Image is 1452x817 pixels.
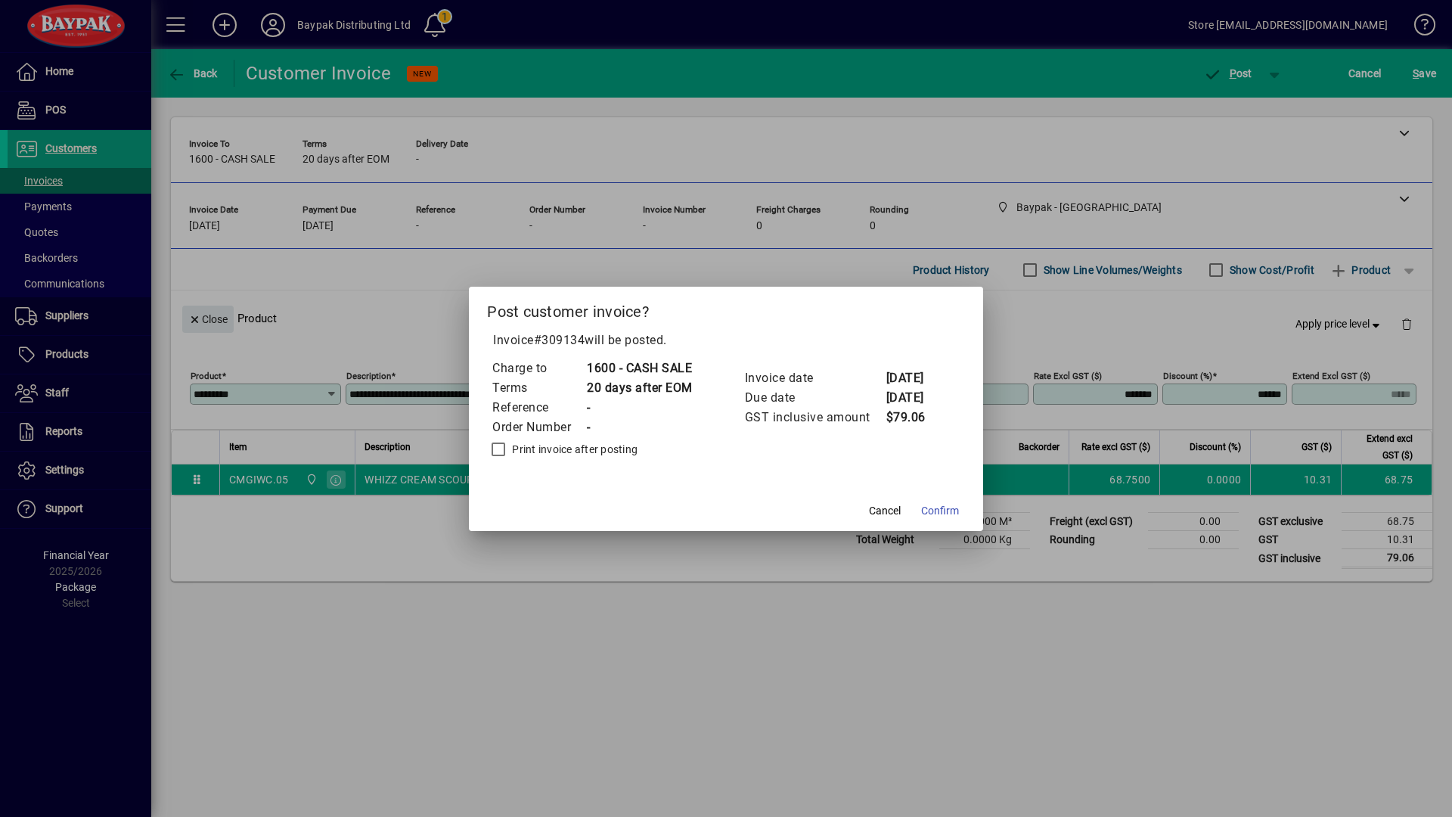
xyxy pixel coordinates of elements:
p: Invoice will be posted . [487,331,965,349]
h2: Post customer invoice? [469,287,983,331]
td: 20 days after EOM [586,378,693,398]
td: 1600 - CASH SALE [586,359,693,378]
td: Invoice date [744,368,886,388]
td: - [586,418,693,437]
td: [DATE] [886,388,946,408]
td: - [586,398,693,418]
td: Reference [492,398,586,418]
button: Confirm [915,498,965,525]
span: Cancel [869,503,901,519]
td: $79.06 [886,408,946,427]
label: Print invoice after posting [509,442,638,457]
td: Terms [492,378,586,398]
td: Order Number [492,418,586,437]
span: #309134 [534,333,585,347]
span: Confirm [921,503,959,519]
td: Charge to [492,359,586,378]
button: Cancel [861,498,909,525]
td: [DATE] [886,368,946,388]
td: GST inclusive amount [744,408,886,427]
td: Due date [744,388,886,408]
